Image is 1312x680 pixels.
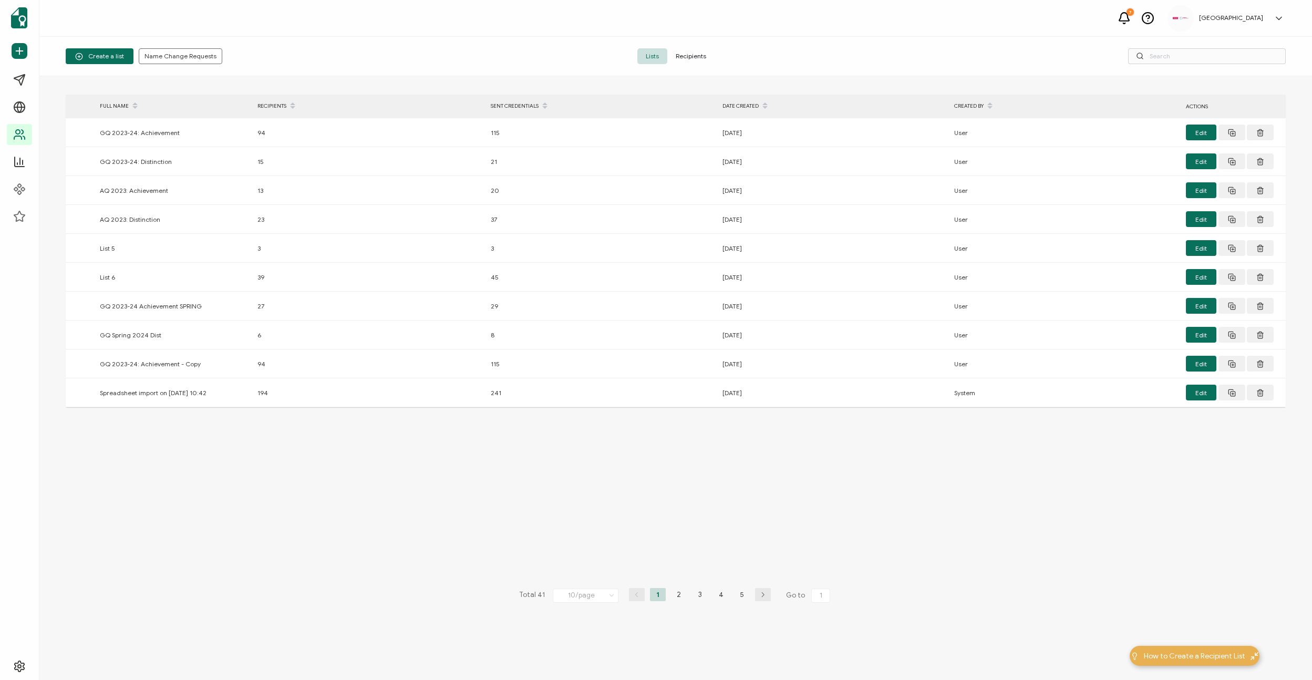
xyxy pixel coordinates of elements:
div: Spreadsheet import on [DATE] 10:42 [95,387,252,399]
span: Lists [637,48,667,64]
button: Edit [1186,356,1216,372]
div: User [949,358,1181,370]
div: 115 [485,358,717,370]
div: [DATE] [717,156,949,168]
div: 21 [485,156,717,168]
input: Select [553,589,618,603]
li: 1 [650,588,666,601]
img: sertifier-logomark-colored.svg [11,7,27,28]
div: 29 [485,300,717,312]
div: SENT CREDENTIALS [485,97,717,115]
div: 94 [252,358,485,370]
div: 3 [485,242,717,254]
div: GQ 2023-24 Achievement SPRING [95,300,252,312]
li: 2 [671,588,687,601]
div: User [949,271,1181,283]
div: 194 [252,387,485,399]
div: [DATE] [717,358,949,370]
span: Total 41 [519,588,545,603]
div: 37 [485,213,717,225]
div: User [949,329,1181,341]
div: [DATE] [717,184,949,197]
div: AQ 2023: Distinction [95,213,252,225]
button: Edit [1186,182,1216,198]
div: GQ Spring 2024 Dist [95,329,252,341]
span: Recipients [667,48,715,64]
span: Name Change Requests [144,53,216,59]
div: 6 [252,329,485,341]
div: 7 [1127,8,1134,16]
span: Go to [786,588,832,603]
button: Edit [1186,327,1216,343]
div: GQ 2023-24: Distinction [95,156,252,168]
button: Edit [1186,269,1216,285]
div: List 5 [95,242,252,254]
div: 20 [485,184,717,197]
button: Edit [1186,153,1216,169]
div: 39 [252,271,485,283]
button: Edit [1186,240,1216,256]
li: 4 [713,588,729,601]
div: ACTIONS [1181,100,1286,112]
div: GQ 2023-24: Achievement - Copy [95,358,252,370]
button: Edit [1186,125,1216,140]
div: User [949,184,1181,197]
div: AQ 2023: Achievement [95,184,252,197]
div: System [949,387,1181,399]
div: [DATE] [717,387,949,399]
div: 8 [485,329,717,341]
div: User [949,156,1181,168]
div: 45 [485,271,717,283]
div: [DATE] [717,300,949,312]
div: 94 [252,127,485,139]
img: 534be6bd-3ab8-4108-9ccc-40d3e97e413d.png [1173,17,1189,19]
button: Name Change Requests [139,48,222,64]
div: [DATE] [717,329,949,341]
button: Edit [1186,298,1216,314]
div: 241 [485,387,717,399]
h5: [GEOGRAPHIC_DATA] [1199,14,1263,22]
button: Edit [1186,211,1216,227]
div: 3 [252,242,485,254]
div: List 6 [95,271,252,283]
div: 115 [485,127,717,139]
div: User [949,127,1181,139]
div: DATE CREATED [717,97,949,115]
div: 15 [252,156,485,168]
div: User [949,242,1181,254]
div: CREATED BY [949,97,1181,115]
div: [DATE] [717,127,949,139]
div: RECIPIENTS [252,97,485,115]
span: Create a list [75,53,124,60]
div: [DATE] [717,213,949,225]
div: [DATE] [717,271,949,283]
div: User [949,300,1181,312]
div: User [949,213,1181,225]
div: [DATE] [717,242,949,254]
button: Create a list [66,48,133,64]
div: 13 [252,184,485,197]
button: Edit [1186,385,1216,400]
iframe: Chat Widget [1132,561,1312,680]
li: 5 [734,588,750,601]
div: GQ 2023-24: Achievement [95,127,252,139]
li: 3 [692,588,708,601]
div: FULL NAME [95,97,252,115]
div: 27 [252,300,485,312]
input: Search [1128,48,1286,64]
div: 23 [252,213,485,225]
